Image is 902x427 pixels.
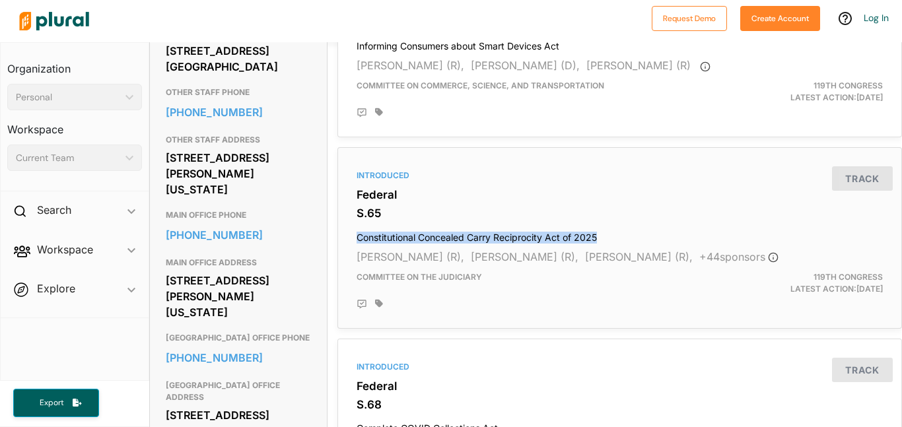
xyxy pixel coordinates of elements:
div: Latest Action: [DATE] [711,80,893,104]
div: Add tags [375,108,383,117]
h3: OTHER STAFF ADDRESS [166,132,311,148]
h2: Search [37,203,71,217]
h3: OTHER STAFF PHONE [166,84,311,100]
button: Export [13,389,99,417]
div: Personal [16,90,120,104]
a: [PHONE_NUMBER] [166,225,311,245]
div: Add Position Statement [357,299,367,310]
h3: S.68 [357,398,883,411]
span: + 44 sponsor s [699,250,779,263]
button: Create Account [740,6,820,31]
span: [PERSON_NAME] (R), [585,250,693,263]
h3: Federal [357,379,883,393]
h3: Workspace [7,110,142,139]
span: Committee on Commerce, Science, and Transportation [357,81,604,90]
h4: Constitutional Concealed Carry Reciprocity Act of 2025 [357,226,883,244]
div: Latest Action: [DATE] [711,271,893,295]
span: [PERSON_NAME] (R), [471,250,578,263]
button: Track [832,166,893,191]
a: Create Account [740,11,820,24]
div: Add Position Statement [357,108,367,118]
button: Track [832,358,893,382]
a: Request Demo [652,11,727,24]
h3: Federal [357,188,883,201]
a: [PHONE_NUMBER] [166,102,311,122]
div: [STREET_ADDRESS][PERSON_NAME][US_STATE] [166,271,311,322]
h3: MAIN OFFICE PHONE [166,207,311,223]
div: Current Team [16,151,120,165]
div: [STREET_ADDRESS] [166,405,311,425]
span: 119th Congress [814,272,883,282]
span: Committee on the Judiciary [357,272,482,282]
span: [PERSON_NAME] (R) [586,59,691,72]
div: [STREET_ADDRESS] [GEOGRAPHIC_DATA] [166,41,311,77]
span: [PERSON_NAME] (D), [471,59,580,72]
span: 119th Congress [814,81,883,90]
a: [PHONE_NUMBER] [166,348,311,368]
div: Introduced [357,170,883,181]
h3: Organization [7,49,142,79]
span: [PERSON_NAME] (R), [357,59,464,72]
h3: [GEOGRAPHIC_DATA] OFFICE ADDRESS [166,378,311,405]
div: Add tags [375,299,383,308]
div: Introduced [357,361,883,373]
h3: MAIN OFFICE ADDRESS [166,255,311,271]
h3: [GEOGRAPHIC_DATA] OFFICE PHONE [166,330,311,346]
h3: S.65 [357,207,883,220]
button: Request Demo [652,6,727,31]
span: [PERSON_NAME] (R), [357,250,464,263]
a: Log In [864,12,889,24]
div: [STREET_ADDRESS][PERSON_NAME][US_STATE] [166,148,311,199]
span: Export [30,397,73,409]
